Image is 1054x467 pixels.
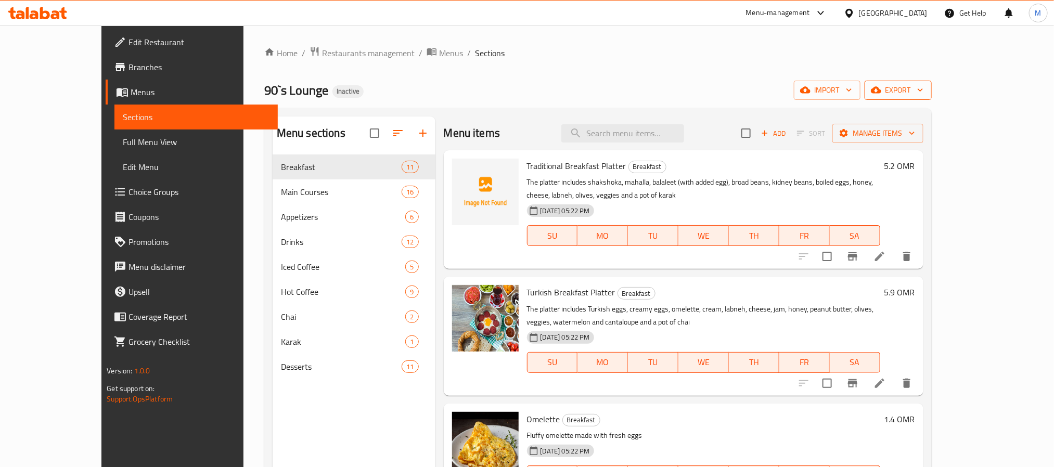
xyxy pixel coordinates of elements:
[106,55,277,80] a: Branches
[563,414,600,426] span: Breakfast
[106,279,277,304] a: Upsell
[123,161,269,173] span: Edit Menu
[628,161,666,173] div: Breakfast
[832,124,923,143] button: Manage items
[402,186,418,198] div: items
[128,186,269,198] span: Choice Groups
[123,136,269,148] span: Full Menu View
[114,129,277,154] a: Full Menu View
[830,225,880,246] button: SA
[128,335,269,348] span: Grocery Checklist
[273,229,435,254] div: Drinks12
[683,355,725,370] span: WE
[128,236,269,248] span: Promotions
[402,236,418,248] div: items
[406,312,418,322] span: 2
[729,225,779,246] button: TH
[419,47,422,59] li: /
[779,352,830,373] button: FR
[281,360,402,373] div: Desserts
[779,225,830,246] button: FR
[527,352,578,373] button: SU
[582,228,624,243] span: MO
[114,154,277,179] a: Edit Menu
[790,125,832,141] span: Select section first
[402,161,418,173] div: items
[106,304,277,329] a: Coverage Report
[783,355,826,370] span: FR
[760,127,788,139] span: Add
[264,47,298,59] a: Home
[310,46,415,60] a: Restaurants management
[632,355,674,370] span: TU
[628,352,678,373] button: TU
[1035,7,1042,19] span: M
[405,310,418,323] div: items
[536,446,594,456] span: [DATE] 05:22 PM
[406,287,418,297] span: 9
[281,236,402,248] span: Drinks
[536,206,594,216] span: [DATE] 05:22 PM
[281,310,406,323] span: Chai
[281,211,406,223] span: Appetizers
[527,429,880,442] p: Fluffy omelette made with fresh eggs
[402,362,418,372] span: 11
[264,46,932,60] nav: breadcrumb
[444,125,500,141] h2: Menu items
[783,228,826,243] span: FR
[894,371,919,396] button: delete
[527,176,880,202] p: The platter includes shakshoka, mahalla, balaleet (with added egg), broad beans, kidney beans, bo...
[364,122,385,144] span: Select all sections
[733,228,775,243] span: TH
[107,392,173,406] a: Support.OpsPlatform
[273,154,435,179] div: Breakfast11
[873,84,923,97] span: export
[632,228,674,243] span: TU
[532,355,574,370] span: SU
[128,211,269,223] span: Coupons
[273,279,435,304] div: Hot Coffee9
[402,237,418,247] span: 12
[840,244,865,269] button: Branch-specific-item
[865,81,932,100] button: export
[683,228,725,243] span: WE
[577,225,628,246] button: MO
[562,414,600,426] div: Breakfast
[302,47,305,59] li: /
[277,125,345,141] h2: Menu sections
[527,284,615,300] span: Turkish Breakfast Platter
[281,335,406,348] span: Karak
[106,254,277,279] a: Menu disclaimer
[402,360,418,373] div: items
[281,186,402,198] span: Main Courses
[134,364,150,378] span: 1.0.0
[794,81,860,100] button: import
[816,372,838,394] span: Select to update
[527,158,626,174] span: Traditional Breakfast Platter
[629,161,666,173] span: Breakfast
[841,127,915,140] span: Manage items
[475,47,505,59] span: Sections
[577,352,628,373] button: MO
[834,355,876,370] span: SA
[405,286,418,298] div: items
[894,244,919,269] button: delete
[884,412,915,426] h6: 1.4 OMR
[106,179,277,204] a: Choice Groups
[281,286,406,298] span: Hot Coffee
[281,261,406,273] span: Iced Coffee
[816,245,838,267] span: Select to update
[628,225,678,246] button: TU
[273,179,435,204] div: Main Courses16
[830,352,880,373] button: SA
[405,335,418,348] div: items
[106,80,277,105] a: Menus
[405,261,418,273] div: items
[106,329,277,354] a: Grocery Checklist
[729,352,779,373] button: TH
